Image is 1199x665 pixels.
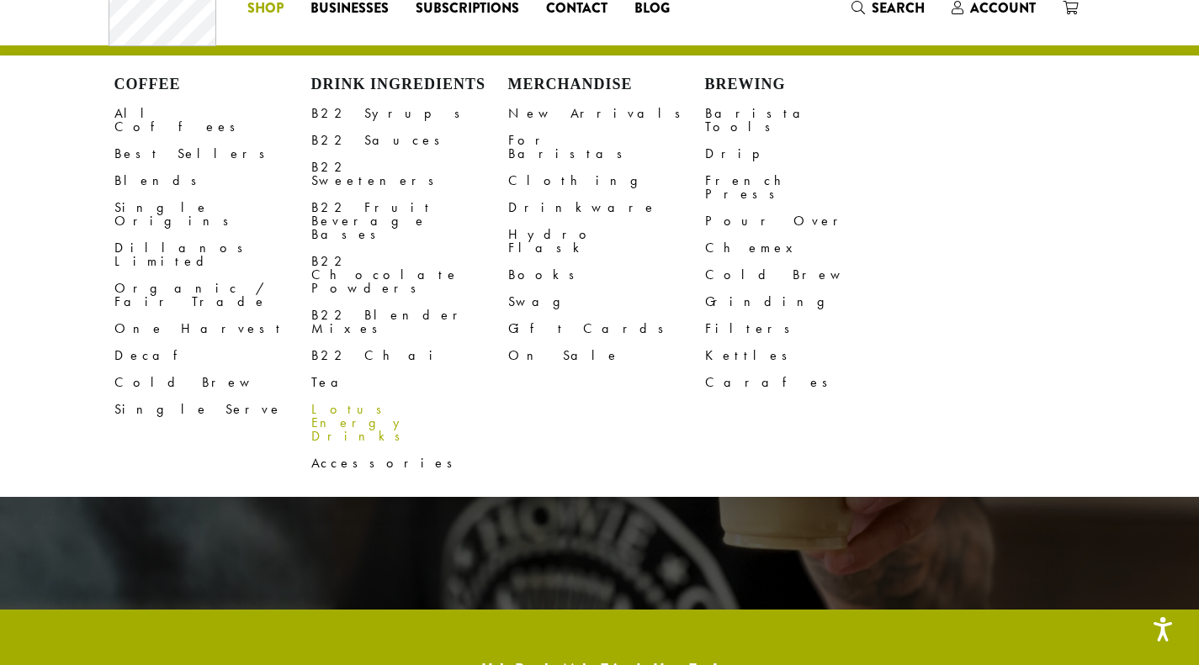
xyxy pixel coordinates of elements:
h4: Brewing [705,76,902,94]
a: Barista Tools [705,100,902,140]
a: Chemex [705,235,902,261]
a: Drip [705,140,902,167]
a: Pour Over [705,208,902,235]
a: B22 Chocolate Powders [311,248,508,302]
a: B22 Sauces [311,127,508,154]
a: Gift Cards [508,315,705,342]
a: Carafes [705,369,902,396]
a: B22 Syrups [311,100,508,127]
a: Books [508,261,705,288]
a: French Press [705,167,902,208]
a: Blends [114,167,311,194]
a: Grinding [705,288,902,315]
a: Organic / Fair Trade [114,275,311,315]
a: Clothing [508,167,705,194]
a: Cold Brew [705,261,902,288]
h4: Drink Ingredients [311,76,508,94]
h4: Coffee [114,76,311,94]
a: On Sale [508,342,705,369]
a: Accessories [311,450,508,477]
a: Dillanos Limited [114,235,311,275]
a: B22 Blender Mixes [311,302,508,342]
a: B22 Fruit Beverage Bases [311,194,508,248]
a: Tea [311,369,508,396]
a: Drinkware [508,194,705,221]
a: Lotus Energy Drinks [311,396,508,450]
a: All Coffees [114,100,311,140]
a: Cold Brew [114,369,311,396]
h4: Merchandise [508,76,705,94]
a: B22 Sweeteners [311,154,508,194]
a: New Arrivals [508,100,705,127]
a: Single Serve [114,396,311,423]
a: Kettles [705,342,902,369]
a: For Baristas [508,127,705,167]
a: Single Origins [114,194,311,235]
a: Best Sellers [114,140,311,167]
a: Hydro Flask [508,221,705,261]
a: B22 Chai [311,342,508,369]
a: One Harvest [114,315,311,342]
a: Swag [508,288,705,315]
a: Decaf [114,342,311,369]
a: Filters [705,315,902,342]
